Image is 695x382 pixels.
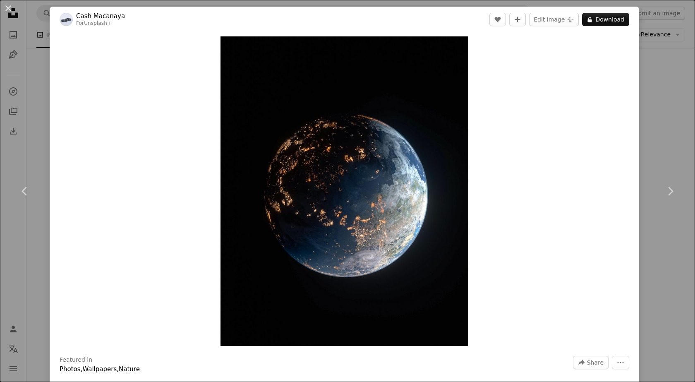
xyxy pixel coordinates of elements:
[60,365,81,373] a: Photos
[509,13,526,26] button: Add to Collection
[82,365,117,373] a: Wallpapers
[489,13,506,26] button: Like
[582,13,629,26] button: Download
[60,356,92,364] h3: Featured in
[220,36,468,346] button: Zoom in on this image
[81,365,83,373] span: ,
[220,36,468,346] img: a view of the earth from space at night
[587,356,604,369] span: Share
[612,356,629,369] button: More Actions
[529,13,579,26] button: Edit image
[645,151,695,231] a: Next
[76,12,125,20] a: Cash Macanaya
[117,365,119,373] span: ,
[76,20,125,27] div: For
[84,20,111,26] a: Unsplash+
[119,365,140,373] a: Nature
[573,356,609,369] button: Share this image
[60,13,73,26] img: Go to Cash Macanaya's profile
